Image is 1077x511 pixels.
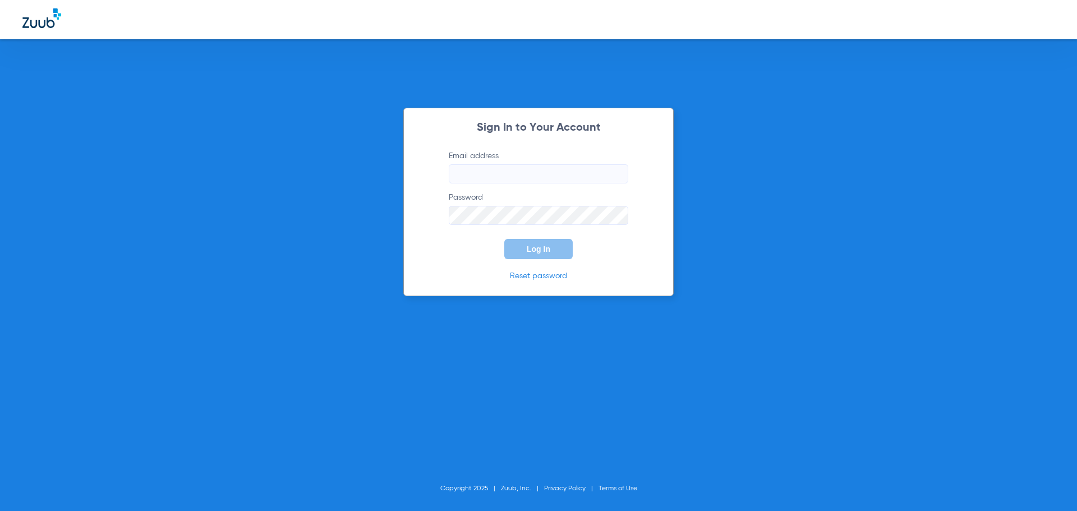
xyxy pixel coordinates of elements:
li: Zuub, Inc. [501,483,544,494]
button: Log In [504,239,573,259]
label: Email address [449,150,628,183]
a: Privacy Policy [544,485,586,492]
input: Password [449,206,628,225]
h2: Sign In to Your Account [432,122,645,133]
img: Zuub Logo [22,8,61,28]
label: Password [449,192,628,225]
input: Email address [449,164,628,183]
li: Copyright 2025 [440,483,501,494]
a: Terms of Use [599,485,637,492]
a: Reset password [510,272,567,280]
span: Log In [527,245,550,254]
